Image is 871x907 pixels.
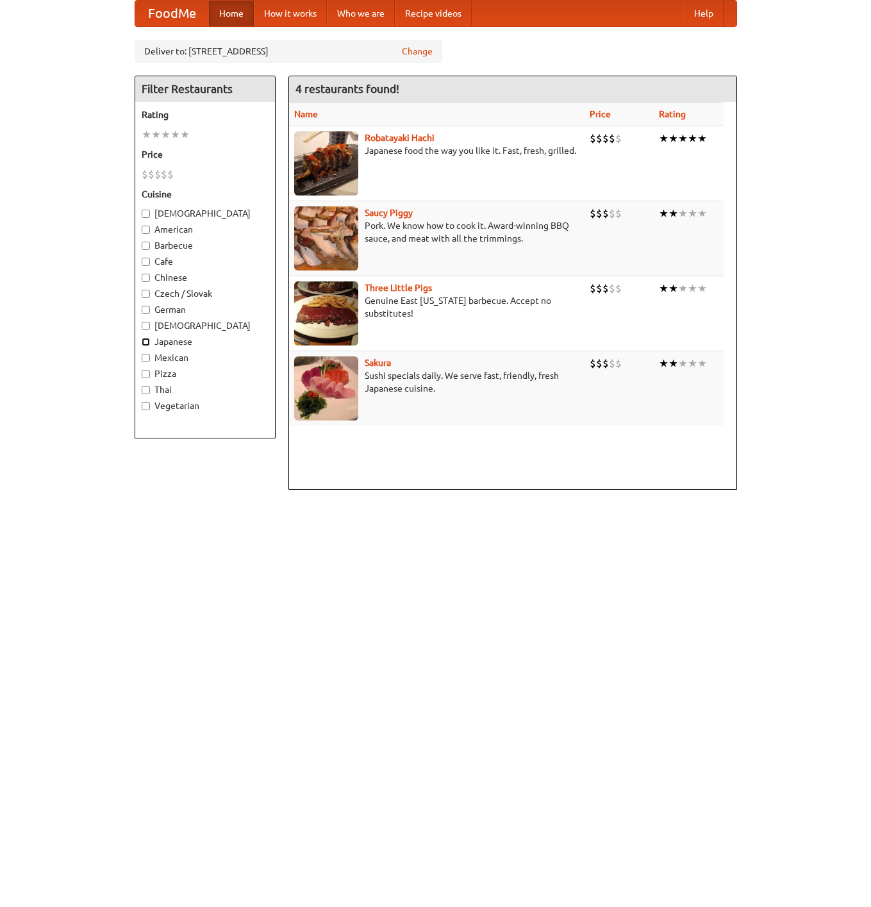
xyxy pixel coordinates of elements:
input: Czech / Slovak [142,290,150,298]
li: ★ [697,206,707,221]
li: ★ [170,128,180,142]
h5: Price [142,148,269,161]
label: Chinese [142,271,269,284]
label: [DEMOGRAPHIC_DATA] [142,319,269,332]
li: ★ [678,356,688,370]
li: $ [142,167,148,181]
input: Thai [142,386,150,394]
li: $ [609,206,615,221]
li: $ [154,167,161,181]
img: littlepigs.jpg [294,281,358,345]
img: sakura.jpg [294,356,358,420]
input: Vegetarian [142,402,150,410]
a: Who we are [327,1,395,26]
li: ★ [668,206,678,221]
a: Price [590,109,611,119]
a: Name [294,109,318,119]
img: robatayaki.jpg [294,131,358,196]
label: American [142,223,269,236]
li: $ [167,167,174,181]
input: [DEMOGRAPHIC_DATA] [142,210,150,218]
label: Czech / Slovak [142,287,269,300]
li: ★ [697,281,707,295]
li: ★ [688,356,697,370]
li: $ [602,356,609,370]
li: $ [615,206,622,221]
a: Saucy Piggy [365,208,413,218]
div: Deliver to: [STREET_ADDRESS] [135,40,442,63]
input: German [142,306,150,314]
label: Barbecue [142,239,269,252]
p: Pork. We know how to cook it. Award-winning BBQ sauce, and meat with all the trimmings. [294,219,580,245]
a: Three Little Pigs [365,283,432,293]
a: Rating [659,109,686,119]
input: Chinese [142,274,150,282]
li: $ [596,281,602,295]
li: $ [615,131,622,146]
input: American [142,226,150,234]
input: [DEMOGRAPHIC_DATA] [142,322,150,330]
li: ★ [180,128,190,142]
li: $ [590,206,596,221]
li: $ [609,131,615,146]
h5: Cuisine [142,188,269,201]
li: ★ [659,131,668,146]
h4: Filter Restaurants [135,76,275,102]
li: ★ [697,356,707,370]
li: $ [148,167,154,181]
li: ★ [659,206,668,221]
li: ★ [659,356,668,370]
li: ★ [161,128,170,142]
label: Pizza [142,367,269,380]
li: ★ [688,281,697,295]
li: $ [596,206,602,221]
li: ★ [688,131,697,146]
li: ★ [668,281,678,295]
li: $ [615,281,622,295]
input: Japanese [142,338,150,346]
li: ★ [151,128,161,142]
li: $ [609,281,615,295]
h5: Rating [142,108,269,121]
p: Japanese food the way you like it. Fast, fresh, grilled. [294,144,580,157]
li: ★ [668,131,678,146]
li: $ [590,356,596,370]
li: ★ [678,131,688,146]
a: Change [402,45,433,58]
a: Recipe videos [395,1,472,26]
li: $ [609,356,615,370]
li: ★ [678,281,688,295]
input: Cafe [142,258,150,266]
p: Genuine East [US_STATE] barbecue. Accept no substitutes! [294,294,580,320]
li: ★ [142,128,151,142]
li: ★ [659,281,668,295]
label: Vegetarian [142,399,269,412]
li: $ [602,206,609,221]
a: Home [209,1,254,26]
label: Japanese [142,335,269,348]
li: ★ [668,356,678,370]
label: Mexican [142,351,269,364]
input: Pizza [142,370,150,378]
li: $ [590,281,596,295]
a: FoodMe [135,1,209,26]
li: $ [590,131,596,146]
li: $ [596,131,602,146]
label: Cafe [142,255,269,268]
label: German [142,303,269,316]
a: Sakura [365,358,391,368]
li: $ [615,356,622,370]
li: ★ [688,206,697,221]
ng-pluralize: 4 restaurants found! [295,83,399,95]
label: [DEMOGRAPHIC_DATA] [142,207,269,220]
p: Sushi specials daily. We serve fast, friendly, fresh Japanese cuisine. [294,369,580,395]
li: $ [596,356,602,370]
a: Robatayaki Hachi [365,133,435,143]
input: Mexican [142,354,150,362]
li: $ [602,281,609,295]
li: ★ [697,131,707,146]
